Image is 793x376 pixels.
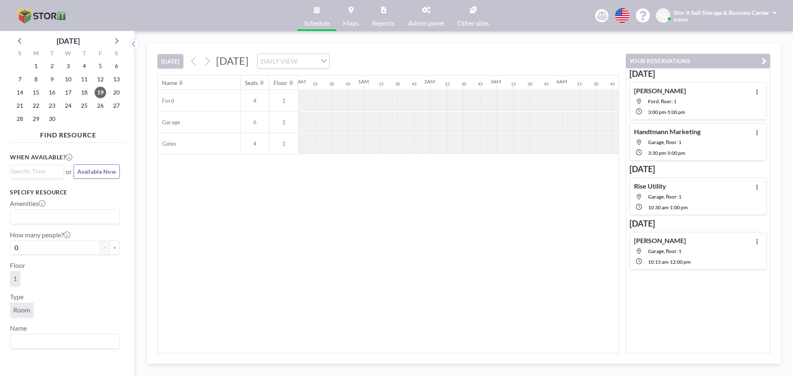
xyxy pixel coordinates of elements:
div: M [28,49,44,59]
div: 15 [313,81,318,87]
span: Saturday, September 6, 2025 [111,60,122,72]
h4: Handtmann Marketing [634,128,700,136]
div: S [108,49,124,59]
div: 15 [445,81,450,87]
button: YOUR RESERVATIONS [626,54,770,68]
span: Admin panel [408,20,444,26]
div: 1AM [358,78,369,85]
span: Thursday, September 25, 2025 [78,100,90,111]
span: Sunday, September 28, 2025 [14,113,26,125]
div: 3AM [490,78,501,85]
span: 6 [241,118,269,126]
span: 5:00 PM [667,109,685,115]
input: Search for option [11,211,115,222]
span: Wednesday, September 3, 2025 [62,60,74,72]
span: Friday, September 12, 2025 [95,73,106,85]
div: 30 [395,81,400,87]
div: T [76,49,92,59]
span: Monday, September 22, 2025 [30,100,42,111]
div: S [12,49,28,59]
div: 30 [527,81,532,87]
div: Search for option [258,54,329,68]
h4: [PERSON_NAME] [634,236,686,245]
span: Monday, September 15, 2025 [30,87,42,98]
span: 1 [269,97,298,104]
span: Friday, September 26, 2025 [95,100,106,111]
span: Thursday, September 4, 2025 [78,60,90,72]
span: Schedule [304,20,330,26]
button: + [110,241,120,255]
span: Tuesday, September 23, 2025 [46,100,58,111]
div: 2AM [424,78,435,85]
span: Room [13,306,30,314]
span: - [668,259,670,265]
span: Sunday, September 21, 2025 [14,100,26,111]
label: Name [10,324,27,332]
span: 1 [13,274,17,283]
button: [DATE] [157,54,183,69]
span: 3:30 PM [648,150,666,156]
h4: FIND RESOURCE [10,128,126,139]
button: - [100,241,110,255]
span: Garage, floor: 1 [648,139,681,145]
span: Monday, September 8, 2025 [30,73,42,85]
button: Available Now [74,164,120,179]
label: Type [10,293,24,301]
input: Search for option [11,167,59,176]
input: Search for option [300,56,316,66]
div: Search for option [10,334,119,348]
div: 45 [478,81,483,87]
div: 15 [379,81,384,87]
div: 4AM [556,78,567,85]
h3: [DATE] [629,69,767,79]
span: Wednesday, September 24, 2025 [62,100,74,111]
label: Amenities [10,199,45,208]
div: Seats [245,79,258,87]
h4: [PERSON_NAME] [634,87,686,95]
span: 10:30 AM [648,204,668,210]
h3: [DATE] [629,164,767,174]
span: 5:00 PM [667,150,685,156]
span: Stor It Self Storage & Business Center [674,9,769,16]
span: Ford, floor: 1 [648,98,677,104]
span: - [666,150,667,156]
div: 45 [544,81,549,87]
label: How many people? [10,231,70,239]
span: Thursday, September 18, 2025 [78,87,90,98]
div: 15 [511,81,516,87]
div: 15 [577,81,582,87]
span: Garage, floor: 1 [648,194,681,200]
h3: Specify resource [10,189,120,196]
label: Floor [10,261,25,270]
span: Wednesday, September 17, 2025 [62,87,74,98]
span: Wednesday, September 10, 2025 [62,73,74,85]
input: Search for option [11,336,115,347]
div: Name [162,79,177,87]
div: 45 [412,81,417,87]
span: 4 [241,97,269,104]
span: - [668,204,670,210]
span: S& [660,12,667,19]
span: 12:00 PM [670,259,691,265]
span: Other sites [457,20,489,26]
span: Garage [158,118,180,126]
span: [DATE] [216,54,249,67]
span: or [66,168,72,176]
span: Reports [372,20,395,26]
span: 3:00 PM [648,109,666,115]
div: F [92,49,108,59]
span: 4 [241,140,269,147]
span: Saturday, September 13, 2025 [111,73,122,85]
span: Friday, September 19, 2025 [95,87,106,98]
div: 30 [461,81,466,87]
div: 45 [346,81,351,87]
span: Friday, September 5, 2025 [95,60,106,72]
div: 12AM [292,78,306,85]
span: 1 [269,118,298,126]
div: 30 [594,81,598,87]
span: Maps [343,20,359,26]
img: organization-logo [13,7,70,24]
span: Ford [158,97,174,104]
span: Saturday, September 20, 2025 [111,87,122,98]
div: Floor [273,79,287,87]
